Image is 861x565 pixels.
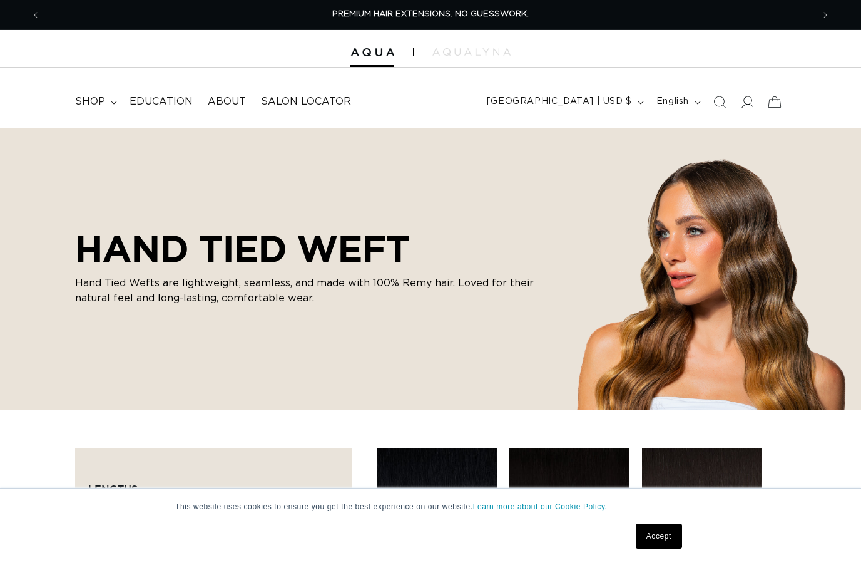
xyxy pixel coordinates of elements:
span: Lengths [88,483,138,494]
button: English [649,90,706,114]
summary: Lengths (0 selected) [88,461,339,506]
a: Learn more about our Cookie Policy. [473,502,608,511]
button: Previous announcement [22,3,49,27]
button: [GEOGRAPHIC_DATA] | USD $ [479,90,649,114]
span: English [656,95,689,108]
p: This website uses cookies to ensure you get the best experience on our website. [175,501,686,512]
span: PREMIUM HAIR EXTENSIONS. NO GUESSWORK. [332,10,529,18]
a: Accept [636,524,682,549]
span: About [208,95,246,108]
span: shop [75,95,105,108]
span: [GEOGRAPHIC_DATA] | USD $ [487,95,632,108]
a: Education [122,88,200,116]
span: Salon Locator [261,95,351,108]
img: Aqua Hair Extensions [350,48,394,57]
p: Hand Tied Wefts are lightweight, seamless, and made with 100% Remy hair. Loved for their natural ... [75,276,551,306]
summary: shop [68,88,122,116]
a: About [200,88,253,116]
h2: HAND TIED WEFT [75,227,551,271]
button: Next announcement [812,3,839,27]
summary: Search [706,88,733,116]
span: Education [130,95,193,108]
img: aqualyna.com [432,48,511,56]
a: Salon Locator [253,88,359,116]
